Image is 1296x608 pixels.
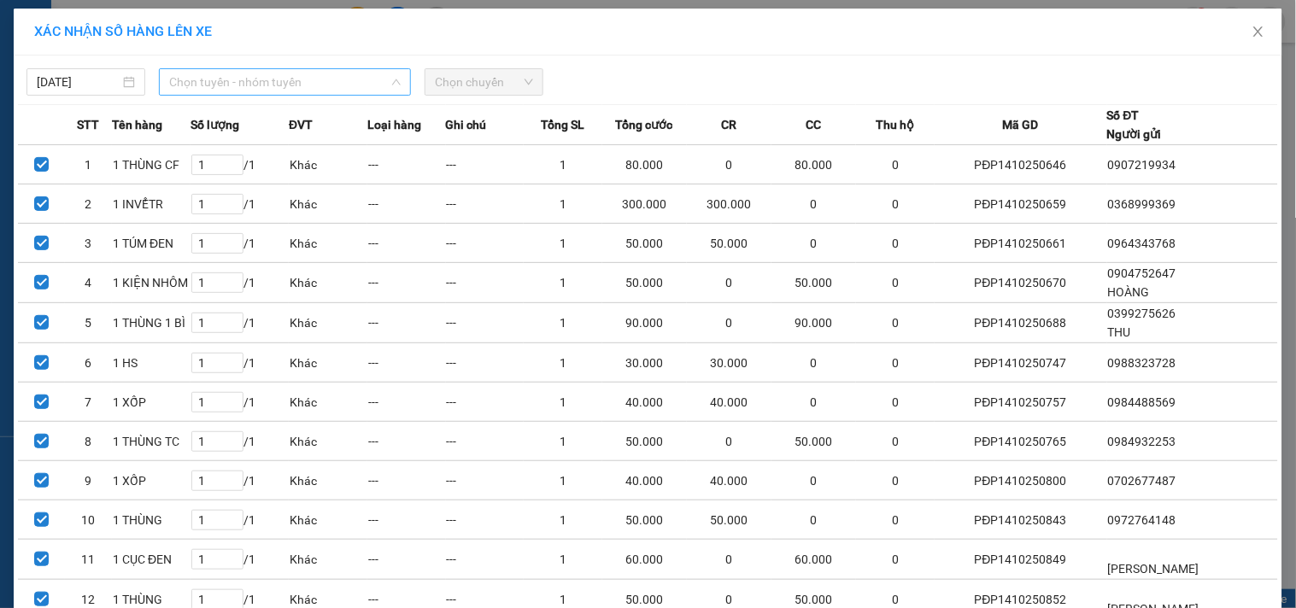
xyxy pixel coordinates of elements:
[289,422,367,461] td: Khác
[935,263,1107,303] td: PĐP1410250670
[602,184,687,224] td: 300.000
[289,343,367,383] td: Khác
[602,224,687,263] td: 50.000
[1108,307,1176,320] span: 0399275626
[856,303,935,343] td: 0
[191,383,290,422] td: / 1
[1108,513,1176,527] span: 0972764148
[687,224,771,263] td: 50.000
[771,461,856,500] td: 0
[289,263,367,303] td: Khác
[152,83,236,99] strong: 0901 933 179
[169,69,401,95] span: Chọn tuyến - nhóm tuyến
[191,303,290,343] td: / 1
[435,69,533,95] span: Chọn chuyến
[602,263,687,303] td: 50.000
[446,303,525,343] td: ---
[771,500,856,540] td: 0
[687,303,771,343] td: 0
[687,422,771,461] td: 0
[856,422,935,461] td: 0
[687,500,771,540] td: 50.000
[771,383,856,422] td: 0
[771,145,856,184] td: 80.000
[37,73,120,91] input: 14/10/2025
[1108,158,1176,172] span: 0907219934
[391,77,402,87] span: down
[91,112,249,136] span: [PERSON_NAME]
[771,422,856,461] td: 50.000
[602,145,687,184] td: 80.000
[367,115,421,134] span: Loại hàng
[687,184,771,224] td: 300.000
[65,383,112,422] td: 7
[524,184,602,224] td: 1
[446,184,525,224] td: ---
[65,461,112,500] td: 9
[721,115,736,134] span: CR
[112,422,191,461] td: 1 THÙNG TC
[935,383,1107,422] td: PĐP1410250757
[687,145,771,184] td: 0
[289,115,313,134] span: ĐVT
[687,540,771,580] td: 0
[1108,237,1176,250] span: 0964343768
[1108,474,1176,488] span: 0702677487
[856,383,935,422] td: 0
[191,343,290,383] td: / 1
[524,383,602,422] td: 1
[771,540,856,580] td: 60.000
[524,540,602,580] td: 1
[616,115,673,134] span: Tổng cước
[367,303,446,343] td: ---
[446,343,525,383] td: ---
[112,461,191,500] td: 1 XỐP
[446,540,525,580] td: ---
[11,56,62,73] strong: Sài Gòn:
[112,115,162,134] span: Tên hàng
[524,224,602,263] td: 1
[367,540,446,580] td: ---
[289,145,367,184] td: Khác
[935,303,1107,343] td: PĐP1410250688
[856,540,935,580] td: 0
[602,500,687,540] td: 50.000
[1108,562,1199,576] span: [PERSON_NAME]
[65,145,112,184] td: 1
[935,184,1107,224] td: PĐP1410250659
[191,500,290,540] td: / 1
[191,115,239,134] span: Số lượng
[112,540,191,580] td: 1 CỤC ĐEN
[65,263,112,303] td: 4
[112,145,191,184] td: 1 THÙNG CF
[191,145,290,184] td: / 1
[367,422,446,461] td: ---
[602,461,687,500] td: 40.000
[935,224,1107,263] td: PĐP1410250661
[367,343,446,383] td: ---
[602,383,687,422] td: 40.000
[1108,395,1176,409] span: 0984488569
[191,224,290,263] td: / 1
[856,224,935,263] td: 0
[446,145,525,184] td: ---
[446,224,525,263] td: ---
[602,422,687,461] td: 50.000
[289,540,367,580] td: Khác
[112,184,191,224] td: 1 INVỂTR
[191,461,290,500] td: / 1
[112,500,191,540] td: 1 THÙNG
[935,343,1107,383] td: PĐP1410250747
[771,263,856,303] td: 50.000
[367,461,446,500] td: ---
[152,48,259,64] strong: [PERSON_NAME]:
[65,422,112,461] td: 8
[1234,9,1282,56] button: Close
[112,224,191,263] td: 1 TÚM ĐEN
[77,115,99,134] span: STT
[289,461,367,500] td: Khác
[11,112,85,136] span: VP GỬI:
[446,461,525,500] td: ---
[65,224,112,263] td: 3
[935,540,1107,580] td: PĐP1410250849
